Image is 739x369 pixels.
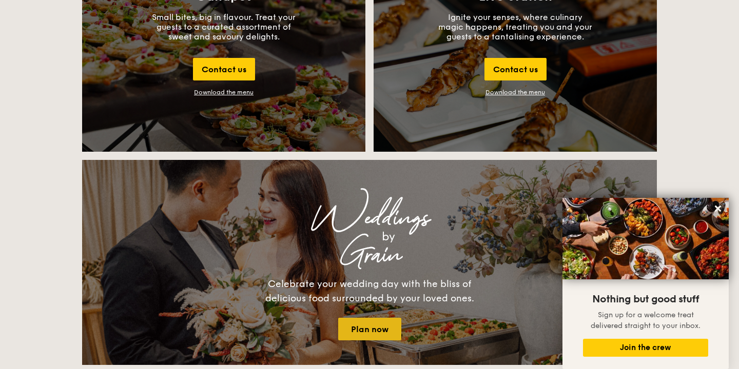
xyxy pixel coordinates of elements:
[485,89,545,96] a: Download the menu
[484,58,547,80] div: Contact us
[210,228,567,246] div: by
[172,246,567,264] div: Grain
[710,200,726,217] button: Close
[193,58,255,80] div: Contact us
[194,89,254,96] div: Download the menu
[562,198,729,279] img: DSC07876-Edit02-Large.jpeg
[338,318,401,340] a: Plan now
[438,12,592,42] p: Ignite your senses, where culinary magic happens, treating you and your guests to a tantalising e...
[147,12,301,42] p: Small bites, big in flavour. Treat your guests to a curated assortment of sweet and savoury delig...
[591,311,701,330] span: Sign up for a welcome treat delivered straight to your inbox.
[583,339,708,357] button: Join the crew
[172,209,567,228] div: Weddings
[592,293,699,305] span: Nothing but good stuff
[254,277,485,305] div: Celebrate your wedding day with the bliss of delicious food surrounded by your loved ones.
